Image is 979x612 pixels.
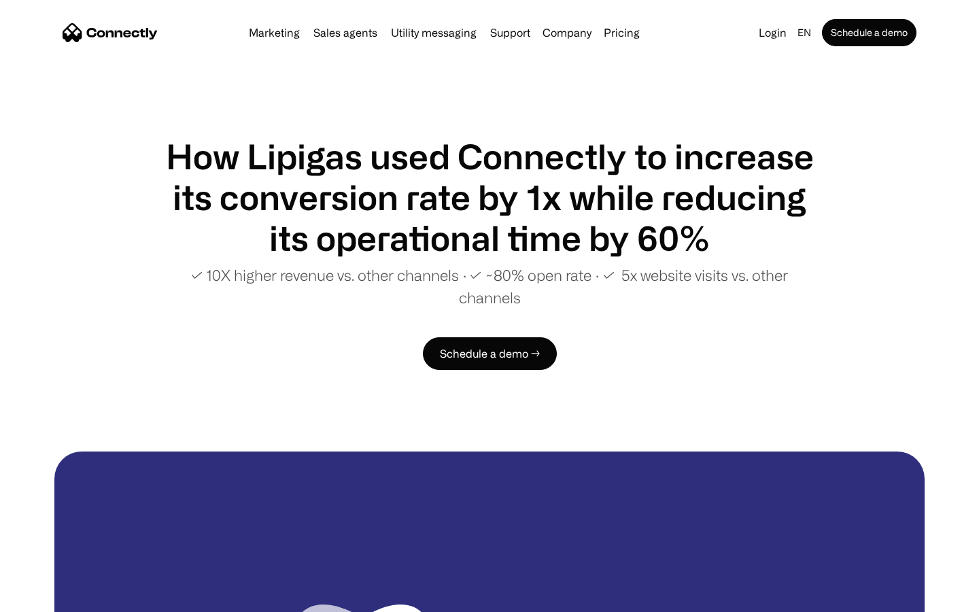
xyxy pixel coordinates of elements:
div: en [797,23,811,42]
a: Schedule a demo → [423,337,557,370]
ul: Language list [27,588,82,607]
a: home [63,22,158,43]
div: en [792,23,819,42]
aside: Language selected: English [14,587,82,607]
a: Schedule a demo [822,19,916,46]
h1: How Lipigas used Connectly to increase its conversion rate by 1x while reducing its operational t... [163,136,816,258]
div: Company [543,23,591,42]
p: ✓ 10X higher revenue vs. other channels ∙ ✓ ~80% open rate ∙ ✓ 5x website visits vs. other channels [163,264,816,309]
a: Pricing [598,27,645,38]
a: Support [485,27,536,38]
a: Utility messaging [385,27,482,38]
a: Marketing [243,27,305,38]
a: Login [753,23,792,42]
div: Company [538,23,596,42]
a: Sales agents [308,27,383,38]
